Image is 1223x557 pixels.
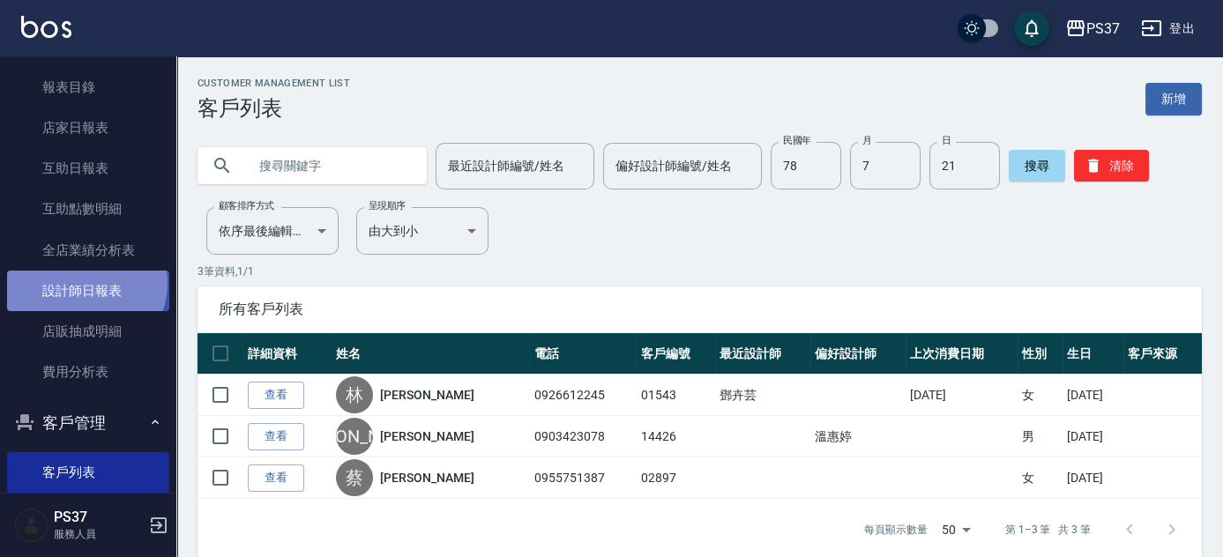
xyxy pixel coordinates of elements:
a: 查看 [248,382,304,409]
div: PS37 [1086,18,1120,40]
label: 顧客排序方式 [219,199,274,212]
td: [DATE] [1063,375,1123,416]
div: [PERSON_NAME] [336,418,373,455]
p: 服務人員 [54,526,144,542]
p: 3 筆資料, 1 / 1 [198,264,1202,279]
label: 日 [942,134,951,147]
p: 第 1–3 筆 共 3 筆 [1005,522,1091,538]
td: 0955751387 [530,457,637,499]
td: [DATE] [1063,457,1123,499]
a: 店家日報表 [7,108,169,148]
a: 互助日報表 [7,148,169,189]
a: [PERSON_NAME] [380,427,474,445]
button: 登出 [1134,12,1202,45]
div: 依序最後編輯時間 [206,207,339,255]
td: 女 [1018,457,1063,499]
a: 費用分析表 [7,352,169,392]
td: 0903423078 [530,416,637,457]
p: 每頁顯示數量 [864,522,928,538]
a: 報表目錄 [7,67,169,108]
td: 鄧卉芸 [715,375,810,416]
th: 詳細資料 [243,333,332,375]
td: 0926612245 [530,375,637,416]
td: 溫惠婷 [810,416,906,457]
h3: 客戶列表 [198,96,350,121]
div: 蔡 [336,459,373,496]
img: Person [14,508,49,543]
h5: PS37 [54,509,144,526]
label: 月 [862,134,871,147]
label: 民國年 [783,134,810,147]
button: save [1014,11,1049,46]
a: [PERSON_NAME] [380,469,474,486]
th: 電話 [530,333,637,375]
span: 所有客戶列表 [219,301,1181,318]
h2: Customer Management List [198,78,350,89]
a: 設計師日報表 [7,271,169,311]
a: 店販抽成明細 [7,311,169,352]
td: 女 [1018,375,1063,416]
a: 新增 [1145,83,1202,115]
th: 最近設計師 [715,333,810,375]
th: 生日 [1063,333,1123,375]
a: 互助點數明細 [7,189,169,229]
td: [DATE] [1063,416,1123,457]
div: 林 [336,376,373,413]
button: 客戶管理 [7,400,169,446]
td: 男 [1018,416,1063,457]
img: Logo [21,16,71,38]
th: 姓名 [332,333,530,375]
div: 由大到小 [356,207,488,255]
button: 清除 [1074,150,1149,182]
div: 50 [935,506,977,553]
button: PS37 [1058,11,1127,47]
th: 客戶編號 [637,333,715,375]
td: [DATE] [906,375,1018,416]
th: 上次消費日期 [906,333,1018,375]
a: 查看 [248,423,304,450]
input: 搜尋關鍵字 [247,142,413,189]
a: 客戶列表 [7,452,169,493]
td: 02897 [637,457,715,499]
a: 全店業績分析表 [7,230,169,271]
th: 偏好設計師 [810,333,906,375]
th: 性別 [1018,333,1063,375]
a: [PERSON_NAME] [380,386,474,404]
button: 搜尋 [1009,150,1065,182]
label: 呈現順序 [369,199,406,212]
th: 客戶來源 [1123,333,1202,375]
a: 查看 [248,464,304,492]
td: 01543 [637,375,715,416]
td: 14426 [637,416,715,457]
